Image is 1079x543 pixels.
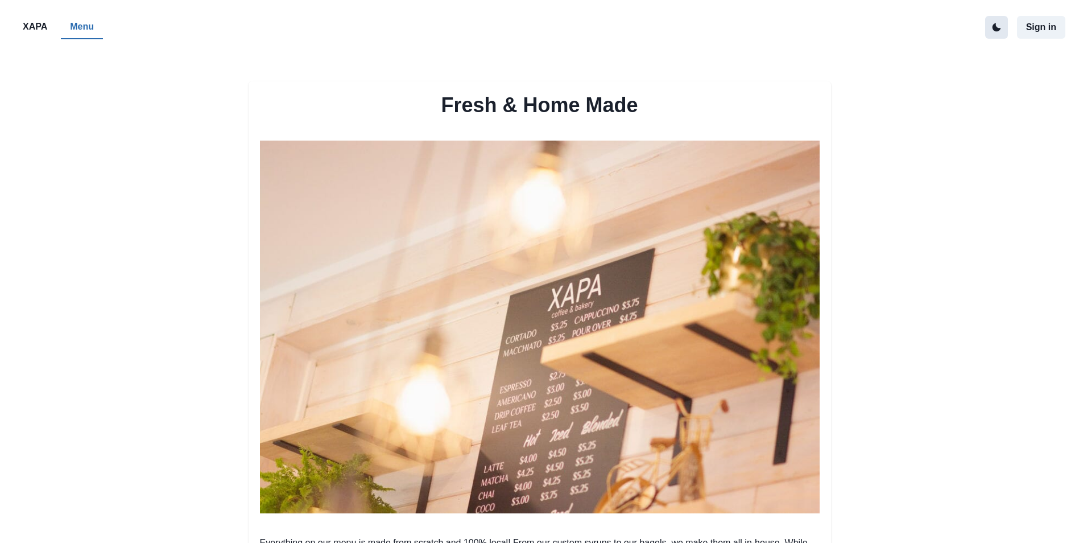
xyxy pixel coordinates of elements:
[260,141,820,513] img: menu bilboard
[1017,16,1065,39] button: Sign in
[985,16,1008,39] button: active dark theme mode
[260,93,820,117] h2: Fresh & Home Made
[70,20,94,34] p: Menu
[23,20,47,34] p: XAPA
